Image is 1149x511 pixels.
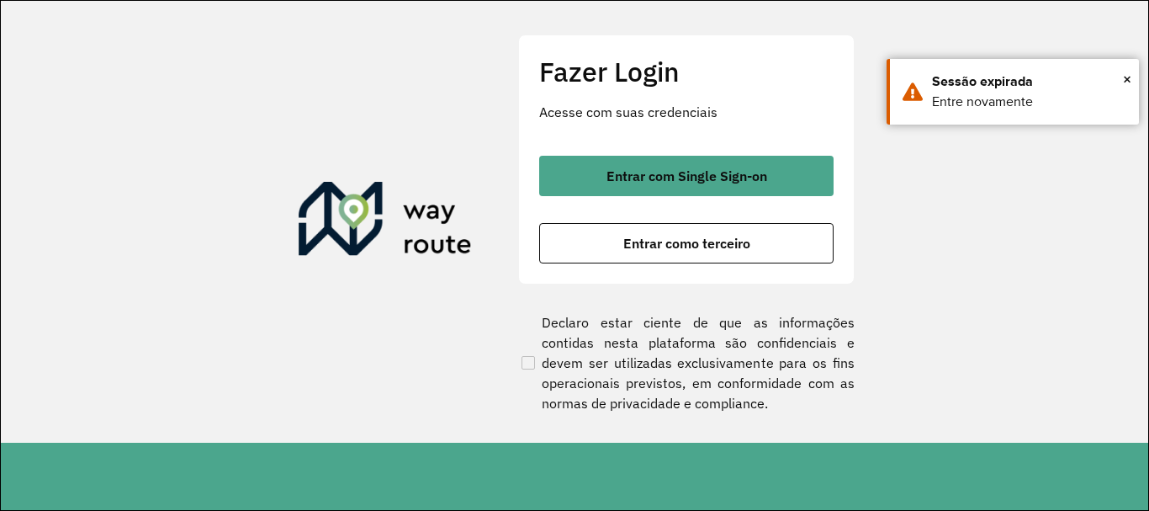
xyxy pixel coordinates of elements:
label: Declaro estar ciente de que as informações contidas nesta plataforma são confidenciais e devem se... [518,312,855,413]
div: Sessão expirada [932,72,1126,92]
span: Entrar com Single Sign-on [606,169,767,183]
button: button [539,223,834,263]
div: Entre novamente [932,92,1126,112]
h2: Fazer Login [539,56,834,88]
img: Roteirizador AmbevTech [299,182,472,263]
p: Acesse com suas credenciais [539,102,834,122]
button: Close [1123,67,1131,92]
span: × [1123,67,1131,92]
button: button [539,156,834,196]
span: Entrar como terceiro [623,237,750,250]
